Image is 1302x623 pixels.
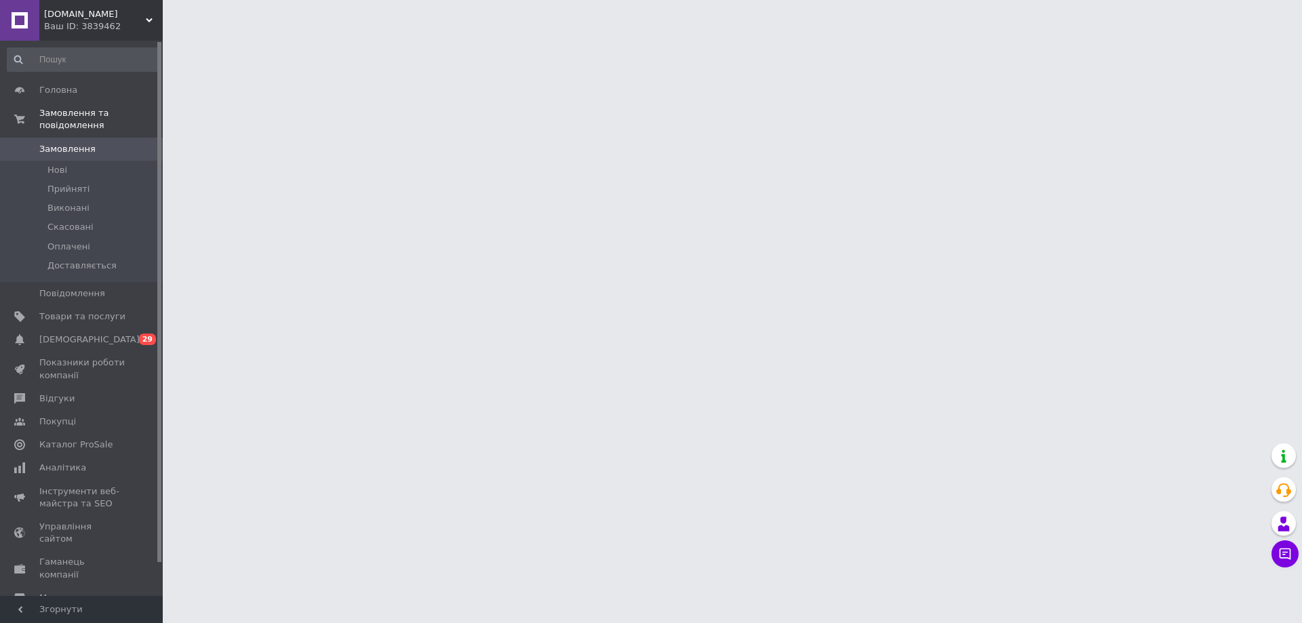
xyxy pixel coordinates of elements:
[39,310,125,323] span: Товари та послуги
[39,556,125,580] span: Гаманець компанії
[39,439,113,451] span: Каталог ProSale
[47,241,90,253] span: Оплачені
[39,393,75,405] span: Відгуки
[39,357,125,381] span: Показники роботи компанії
[39,592,74,604] span: Маркет
[1271,540,1299,567] button: Чат з покупцем
[39,107,163,132] span: Замовлення та повідомлення
[44,20,163,33] div: Ваш ID: 3839462
[47,260,117,272] span: Доставляється
[139,334,156,345] span: 29
[39,287,105,300] span: Повідомлення
[39,462,86,474] span: Аналітика
[39,84,77,96] span: Головна
[47,202,90,214] span: Виконані
[39,485,125,510] span: Інструменти веб-майстра та SEO
[44,8,146,20] span: Sportshop.od.ua
[47,164,67,176] span: Нові
[39,334,140,346] span: [DEMOGRAPHIC_DATA]
[47,221,94,233] span: Скасовані
[47,183,90,195] span: Прийняті
[39,416,76,428] span: Покупці
[39,521,125,545] span: Управління сайтом
[39,143,96,155] span: Замовлення
[7,47,160,72] input: Пошук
